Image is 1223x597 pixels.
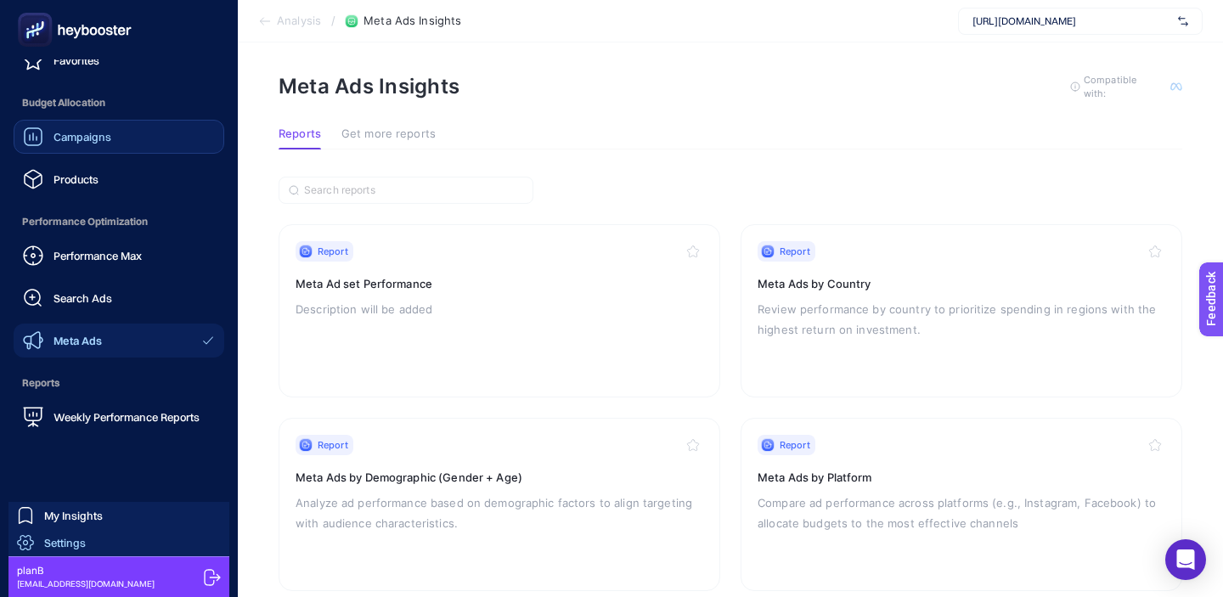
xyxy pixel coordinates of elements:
span: Meta Ads [54,334,102,347]
p: Compare ad performance across platforms (e.g., Instagram, Facebook) to allocate budgets to the mo... [758,493,1165,533]
a: Settings [8,529,229,556]
h3: Meta Ads by Platform [758,469,1165,486]
span: Products [54,172,99,186]
span: Favorites [54,54,99,67]
a: Products [14,162,224,196]
span: Report [318,245,348,258]
span: Performance Max [54,249,142,262]
span: [EMAIL_ADDRESS][DOMAIN_NAME] [17,577,155,590]
a: Weekly Performance Reports [14,400,224,434]
div: Open Intercom Messenger [1165,539,1206,580]
span: Analysis [277,14,321,28]
span: Meta Ads Insights [364,14,461,28]
span: Feedback [10,5,65,19]
span: Report [318,438,348,452]
h3: Meta Ad set Performance [296,275,703,292]
p: Review performance by country to prioritize spending in regions with the highest return on invest... [758,299,1165,340]
span: Reports [14,366,224,400]
span: planB [17,564,155,577]
span: / [331,14,335,27]
img: svg%3e [1178,13,1188,30]
a: ReportMeta Ad set PerformanceDescription will be added [279,224,720,397]
span: Get more reports [341,127,436,141]
p: Analyze ad performance based on demographic factors to align targeting with audience characterist... [296,493,703,533]
input: Search [304,184,523,197]
a: Meta Ads [14,324,224,358]
p: Description will be added [296,299,703,319]
h1: Meta Ads Insights [279,74,459,99]
a: Campaigns [14,120,224,154]
span: My Insights [44,509,103,522]
span: Performance Optimization [14,205,224,239]
a: Search Ads [14,281,224,315]
span: [URL][DOMAIN_NAME] [972,14,1171,28]
span: Campaigns [54,130,111,144]
span: Search Ads [54,291,112,305]
a: My Insights [8,502,229,529]
a: ReportMeta Ads by PlatformCompare ad performance across platforms (e.g., Instagram, Facebook) to ... [741,418,1182,591]
span: Reports [279,127,321,141]
span: Settings [44,536,86,549]
span: Report [780,438,810,452]
span: Budget Allocation [14,86,224,120]
a: Favorites [14,43,224,77]
button: Get more reports [341,127,436,149]
h3: Meta Ads by Country [758,275,1165,292]
span: Compatible with: [1084,73,1160,100]
a: ReportMeta Ads by CountryReview performance by country to prioritize spending in regions with the... [741,224,1182,397]
a: Performance Max [14,239,224,273]
h3: Meta Ads by Demographic (Gender + Age) [296,469,703,486]
a: ReportMeta Ads by Demographic (Gender + Age)Analyze ad performance based on demographic factors t... [279,418,720,591]
span: Report [780,245,810,258]
button: Reports [279,127,321,149]
span: Weekly Performance Reports [54,410,200,424]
